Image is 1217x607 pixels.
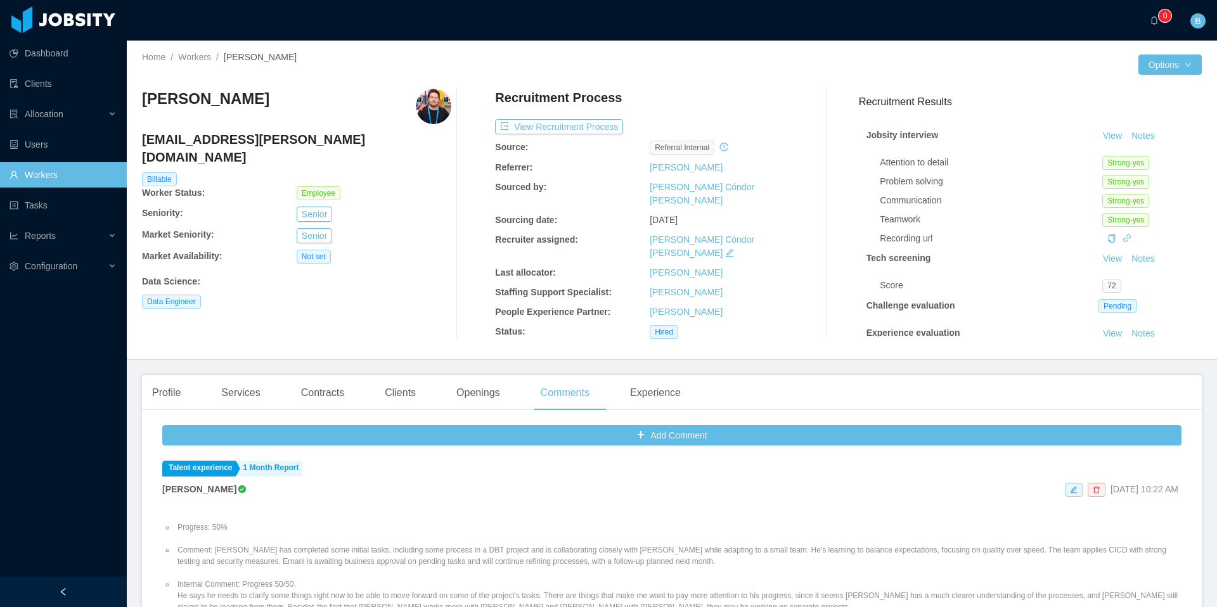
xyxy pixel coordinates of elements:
span: Reports [25,231,56,241]
i: icon: edit [1070,486,1078,494]
b: Sourced by: [495,182,546,192]
div: Teamwork [880,213,1102,226]
div: Openings [446,375,510,411]
div: Contracts [291,375,354,411]
span: Hired [650,325,678,339]
span: Allocation [25,109,63,119]
div: Clients [375,375,426,411]
a: [PERSON_NAME] [650,267,723,278]
div: Problem solving [880,175,1102,188]
i: icon: edit [725,248,734,257]
span: [PERSON_NAME] [224,52,297,62]
b: Recruiter assigned: [495,234,578,245]
strong: [PERSON_NAME] [162,484,236,494]
div: Experience [620,375,691,411]
a: [PERSON_NAME] [650,307,723,317]
b: Staffing Support Specialist: [495,287,612,297]
span: Billable [142,172,177,186]
a: icon: robotUsers [10,132,117,157]
button: Optionsicon: down [1138,54,1202,75]
a: icon: exportView Recruitment Process [495,122,623,132]
b: Source: [495,142,528,152]
span: Not set [297,250,331,264]
span: Strong-yes [1102,213,1149,227]
a: icon: link [1123,233,1131,243]
button: Notes [1126,326,1160,342]
i: icon: link [1123,234,1131,243]
li: Progress: 50% [175,521,1182,533]
b: Market Seniority: [142,229,214,240]
span: Strong-yes [1102,194,1149,208]
span: Configuration [25,261,77,271]
a: icon: profileTasks [10,193,117,218]
span: / [216,52,219,62]
div: Communication [880,194,1102,207]
b: Worker Status: [142,188,205,198]
a: View [1098,328,1126,338]
span: 72 [1102,279,1121,293]
div: Services [211,375,270,411]
button: Senior [297,207,332,222]
a: Talent experience [162,461,236,476]
span: Strong-yes [1102,175,1149,189]
strong: Experience evaluation [866,328,960,338]
h4: [EMAIL_ADDRESS][PERSON_NAME][DOMAIN_NAME] [142,131,451,166]
div: Copy [1107,232,1116,245]
a: View [1098,253,1126,264]
a: View [1098,131,1126,141]
b: Seniority: [142,208,183,218]
a: icon: userWorkers [10,162,117,188]
button: Notes [1126,252,1160,267]
span: Employee [297,186,340,200]
i: icon: line-chart [10,231,18,240]
b: People Experience Partner: [495,307,610,317]
strong: Jobsity interview [866,130,939,140]
button: icon: exportView Recruitment Process [495,119,623,134]
a: [PERSON_NAME] Cóndor [PERSON_NAME] [650,182,754,205]
div: Profile [142,375,191,411]
strong: Challenge evaluation [866,300,955,310]
span: Referral internal [650,141,714,155]
a: [PERSON_NAME] [650,162,723,172]
div: Comments [531,375,600,411]
img: cd432abf-5b76-41fc-b912-800b4dda746e_686552e929e97-400w.png [416,89,451,124]
span: Pending [1098,299,1137,313]
span: Strong-yes [1102,156,1149,170]
li: Comment: [PERSON_NAME] has completed some initial tasks, including some process in a DBT project ... [175,544,1182,567]
button: Notes [1126,129,1160,144]
span: Data Engineer [142,295,201,309]
i: icon: setting [10,262,18,271]
a: [PERSON_NAME] Cóndor [PERSON_NAME] [650,234,754,258]
span: B [1195,13,1201,29]
b: Last allocator: [495,267,556,278]
a: icon: pie-chartDashboard [10,41,117,66]
b: Status: [495,326,525,336]
span: / [171,52,173,62]
b: Data Science : [142,276,200,286]
a: 1 Month Report [237,461,302,476]
button: icon: plusAdd Comment [162,425,1182,445]
span: [DATE] 10:22 AM [1111,484,1178,494]
div: Recording url [880,232,1102,245]
i: icon: solution [10,110,18,118]
b: Market Availability: [142,251,222,261]
div: Score [880,279,1102,292]
h3: [PERSON_NAME] [142,89,269,109]
button: Senior [297,228,332,243]
a: icon: auditClients [10,71,117,96]
b: Sourcing date: [495,215,557,225]
i: icon: bell [1150,16,1159,25]
span: [DATE] [650,215,678,225]
a: Workers [178,52,211,62]
strong: Tech screening [866,253,931,263]
sup: 0 [1159,10,1171,22]
i: icon: copy [1107,234,1116,243]
i: icon: history [719,143,728,151]
a: Home [142,52,165,62]
div: Attention to detail [880,156,1102,169]
a: [PERSON_NAME] [650,287,723,297]
b: Referrer: [495,162,532,172]
h3: Recruitment Results [859,94,1202,110]
h4: Recruitment Process [495,89,622,106]
i: icon: delete [1093,486,1100,494]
